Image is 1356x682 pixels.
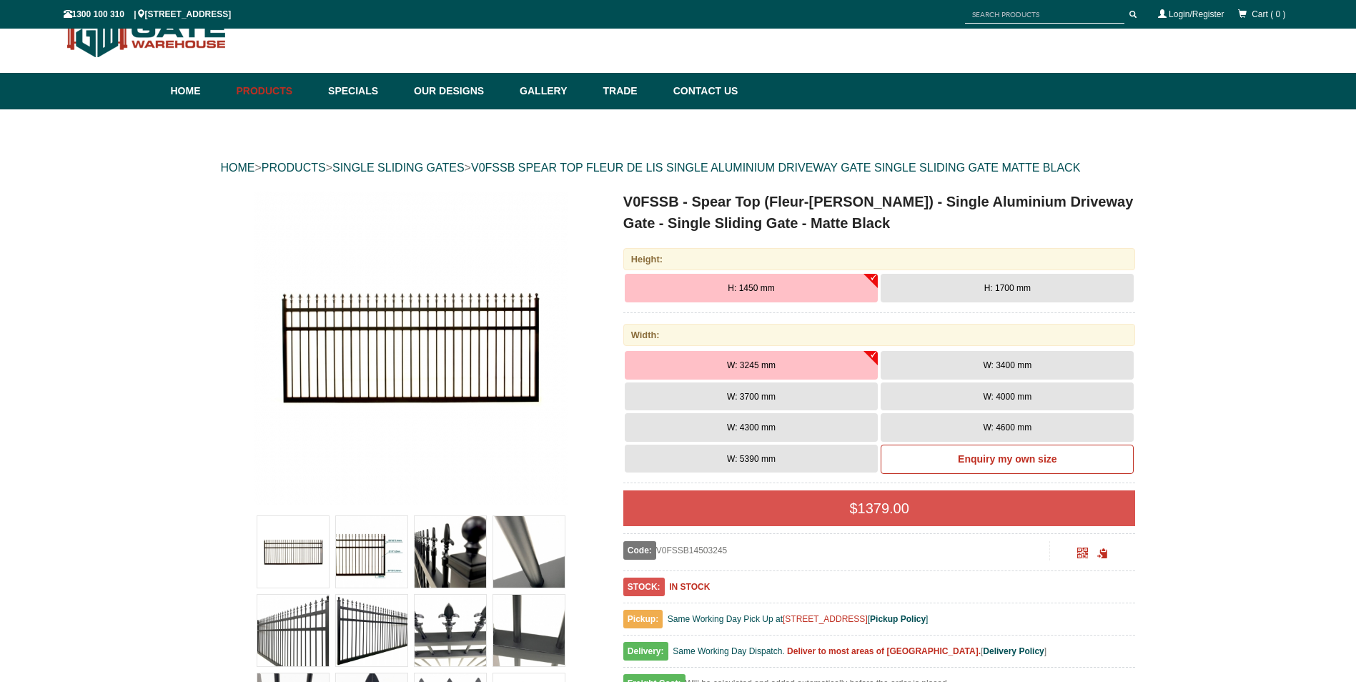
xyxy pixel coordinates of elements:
[881,445,1134,475] a: Enquiry my own size
[727,454,776,464] span: W: 5390 mm
[623,248,1136,270] div: Height:
[669,582,710,592] b: IN STOCK
[493,516,565,588] img: V0FSSB - Spear Top (Fleur-de-lis) - Single Aluminium Driveway Gate - Single Sliding Gate - Matte ...
[881,382,1134,411] button: W: 4000 mm
[171,73,229,109] a: Home
[513,73,595,109] a: Gallery
[623,490,1136,526] div: $
[595,73,665,109] a: Trade
[858,500,909,516] span: 1379.00
[983,422,1031,433] span: W: 4600 mm
[332,162,465,174] a: SINGLE SLIDING GATES
[407,73,513,109] a: Our Designs
[728,283,774,293] span: H: 1450 mm
[321,73,407,109] a: Specials
[221,162,255,174] a: HOME
[623,578,665,596] span: STOCK:
[881,351,1134,380] button: W: 3400 mm
[471,162,1080,174] a: V0FSSB SPEAR TOP FLEUR DE LIS SINGLE ALUMINIUM DRIVEWAY GATE SINGLE SLIDING GATE MATTE BLACK
[623,324,1136,346] div: Width:
[783,614,868,624] a: [STREET_ADDRESS]
[666,73,738,109] a: Contact Us
[881,274,1134,302] button: H: 1700 mm
[727,422,776,433] span: W: 4300 mm
[257,516,329,588] img: V0FSSB - Spear Top (Fleur-de-lis) - Single Aluminium Driveway Gate - Single Sliding Gate - Matte ...
[965,6,1124,24] input: SEARCH PRODUCTS
[984,283,1031,293] span: H: 1700 mm
[623,541,1050,560] div: V0FSSB14503245
[257,595,329,666] img: V0FSSB - Spear Top (Fleur-de-lis) - Single Aluminium Driveway Gate - Single Sliding Gate - Matte ...
[623,191,1136,234] h1: V0FSSB - Spear Top (Fleur-[PERSON_NAME]) - Single Aluminium Driveway Gate - Single Sliding Gate -...
[262,162,326,174] a: PRODUCTS
[625,413,878,442] button: W: 4300 mm
[623,541,656,560] span: Code:
[623,610,663,628] span: Pickup:
[625,274,878,302] button: H: 1450 mm
[625,382,878,411] button: W: 3700 mm
[787,646,981,656] b: Deliver to most areas of [GEOGRAPHIC_DATA].
[222,191,600,505] a: V0FSSB - Spear Top (Fleur-de-lis) - Single Aluminium Driveway Gate - Single Sliding Gate - Matte ...
[336,516,407,588] img: V0FSSB - Spear Top (Fleur-de-lis) - Single Aluminium Driveway Gate - Single Sliding Gate - Matte ...
[1097,548,1108,559] span: Click to copy the URL
[983,646,1044,656] a: Delivery Policy
[1077,550,1088,560] a: Click to enlarge and scan to share.
[625,351,878,380] button: W: 3245 mm
[415,595,486,666] img: V0FSSB - Spear Top (Fleur-de-lis) - Single Aluminium Driveway Gate - Single Sliding Gate - Matte ...
[64,9,232,19] span: 1300 100 310 | [STREET_ADDRESS]
[727,360,776,370] span: W: 3245 mm
[254,191,568,505] img: V0FSSB - Spear Top (Fleur-de-lis) - Single Aluminium Driveway Gate - Single Sliding Gate - Matte ...
[881,413,1134,442] button: W: 4600 mm
[1252,9,1285,19] span: Cart ( 0 )
[983,392,1031,402] span: W: 4000 mm
[668,614,929,624] span: Same Working Day Pick Up at [ ]
[221,145,1136,191] div: > > >
[727,392,776,402] span: W: 3700 mm
[336,595,407,666] img: V0FSSB - Spear Top (Fleur-de-lis) - Single Aluminium Driveway Gate - Single Sliding Gate - Matte ...
[673,646,785,656] span: Same Working Day Dispatch.
[623,642,668,661] span: Delivery:
[415,516,486,588] img: V0FSSB - Spear Top (Fleur-de-lis) - Single Aluminium Driveway Gate - Single Sliding Gate - Matte ...
[983,360,1031,370] span: W: 3400 mm
[229,73,322,109] a: Products
[958,453,1056,465] b: Enquiry my own size
[623,643,1136,668] div: [ ]
[625,445,878,473] button: W: 5390 mm
[1169,9,1224,19] a: Login/Register
[870,614,926,624] a: Pickup Policy
[493,595,565,666] img: V0FSSB - Spear Top (Fleur-de-lis) - Single Aluminium Driveway Gate - Single Sliding Gate - Matte ...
